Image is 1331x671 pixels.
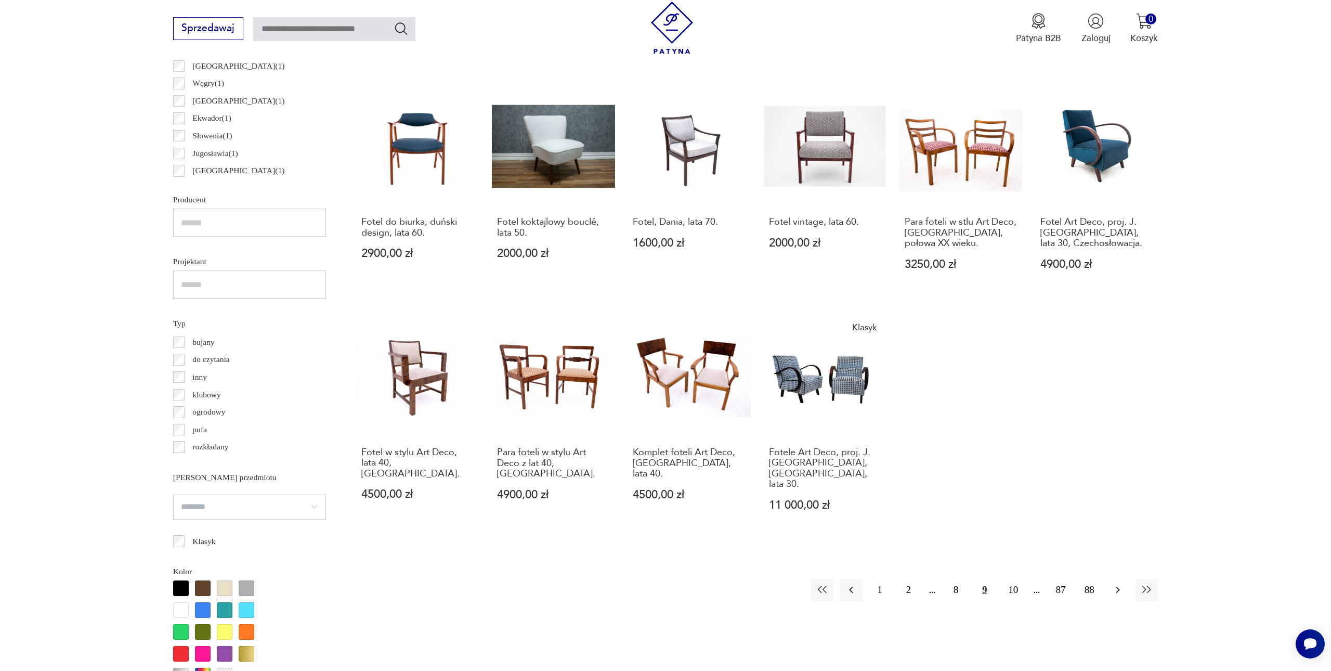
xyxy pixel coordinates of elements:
[361,248,474,259] p: 2900,00 zł
[192,59,284,73] p: [GEOGRAPHIC_DATA] ( 1 )
[1088,13,1104,29] img: Ikonka użytkownika
[173,17,243,40] button: Sprzedawaj
[769,217,881,227] h3: Fotel vintage, lata 60.
[1049,579,1072,601] button: 87
[1016,13,1061,44] a: Ikona medaluPatyna B2B
[1296,629,1325,659] iframe: Smartsupp widget button
[192,147,238,160] p: Jugosławia ( 1 )
[897,579,920,601] button: 2
[394,21,409,36] button: Szukaj
[192,94,284,108] p: [GEOGRAPHIC_DATA] ( 1 )
[173,255,326,268] p: Projektant
[192,164,284,177] p: [GEOGRAPHIC_DATA] ( 1 )
[973,579,996,601] button: 9
[497,489,609,500] p: 4900,00 zł
[1078,579,1101,601] button: 88
[1081,13,1111,44] button: Zaloguj
[945,579,967,601] button: 8
[633,447,745,479] h3: Komplet foteli Art Deco, [GEOGRAPHIC_DATA], lata 40.
[192,440,228,454] p: rozkładany
[173,193,326,207] p: Producent
[192,76,224,90] p: Węgry ( 1 )
[628,314,751,535] a: Komplet foteli Art Deco, Polska, lata 40.Komplet foteli Art Deco, [GEOGRAPHIC_DATA], lata 40.4500...
[192,111,231,125] p: Ekwador ( 1 )
[173,317,326,330] p: Typ
[646,2,698,54] img: Patyna - sklep z meblami i dekoracjami vintage
[192,353,229,366] p: do czytania
[1130,13,1158,44] button: 0Koszyk
[492,84,615,294] a: Fotel koktajlowy bouclé, lata 50.Fotel koktajlowy bouclé, lata 50.2000,00 zł
[192,388,221,402] p: klubowy
[192,370,207,384] p: inny
[192,535,215,548] p: Klasyk
[1016,13,1061,44] button: Patyna B2B
[173,471,326,484] p: [PERSON_NAME] przedmiotu
[497,217,609,238] h3: Fotel koktajlowy bouclé, lata 50.
[905,217,1017,249] h3: Para foteli w stlu Art Deco, [GEOGRAPHIC_DATA], połowa XX wieku.
[1040,259,1153,270] p: 4900,00 zł
[769,500,881,511] p: 11 000,00 zł
[763,314,886,535] a: KlasykFotele Art Deco, proj. J. Halabala, Czechosłowacja, lata 30.Fotele Art Deco, proj. J. [GEOG...
[633,238,745,249] p: 1600,00 zł
[492,314,615,535] a: Para foteli w stylu Art Deco z lat 40, Polska.Para foteli w stylu Art Deco z lat 40, [GEOGRAPHIC_...
[192,129,232,143] p: Słowenia ( 1 )
[899,84,1022,294] a: Para foteli w stlu Art Deco, Polska, połowa XX wieku.Para foteli w stlu Art Deco, [GEOGRAPHIC_DAT...
[763,84,886,294] a: Fotel vintage, lata 60.Fotel vintage, lata 60.2000,00 zł
[173,565,326,578] p: Kolor
[633,489,745,500] p: 4500,00 zł
[869,579,891,601] button: 1
[1002,579,1024,601] button: 10
[769,238,881,249] p: 2000,00 zł
[633,217,745,227] h3: Fotel, Dania, lata 70.
[173,25,243,33] a: Sprzedawaj
[769,447,881,490] h3: Fotele Art Deco, proj. J. [GEOGRAPHIC_DATA], [GEOGRAPHIC_DATA], lata 30.
[1035,84,1158,294] a: Fotel Art Deco, proj. J. Halabala, lata 30, Czechosłowacja.Fotel Art Deco, proj. J. [GEOGRAPHIC_D...
[1030,13,1047,29] img: Ikona medalu
[628,84,751,294] a: Fotel, Dania, lata 70.Fotel, Dania, lata 70.1600,00 zł
[1040,217,1153,249] h3: Fotel Art Deco, proj. J. [GEOGRAPHIC_DATA], lata 30, Czechosłowacja.
[905,259,1017,270] p: 3250,00 zł
[497,248,609,259] p: 2000,00 zł
[192,423,207,436] p: pufa
[1136,13,1152,29] img: Ikona koszyka
[1081,32,1111,44] p: Zaloguj
[356,314,479,535] a: Fotel w stylu Art Deco, lata 40, Polska.Fotel w stylu Art Deco, lata 40, [GEOGRAPHIC_DATA].4500,0...
[1016,32,1061,44] p: Patyna B2B
[497,447,609,479] h3: Para foteli w stylu Art Deco z lat 40, [GEOGRAPHIC_DATA].
[192,405,225,419] p: ogrodowy
[1130,32,1158,44] p: Koszyk
[192,335,214,349] p: bujany
[361,217,474,238] h3: Fotel do biurka, duński design, lata 60.
[361,489,474,500] p: 4500,00 zł
[361,447,474,479] h3: Fotel w stylu Art Deco, lata 40, [GEOGRAPHIC_DATA].
[356,84,479,294] a: Fotel do biurka, duński design, lata 60.Fotel do biurka, duński design, lata 60.2900,00 zł
[1145,14,1156,24] div: 0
